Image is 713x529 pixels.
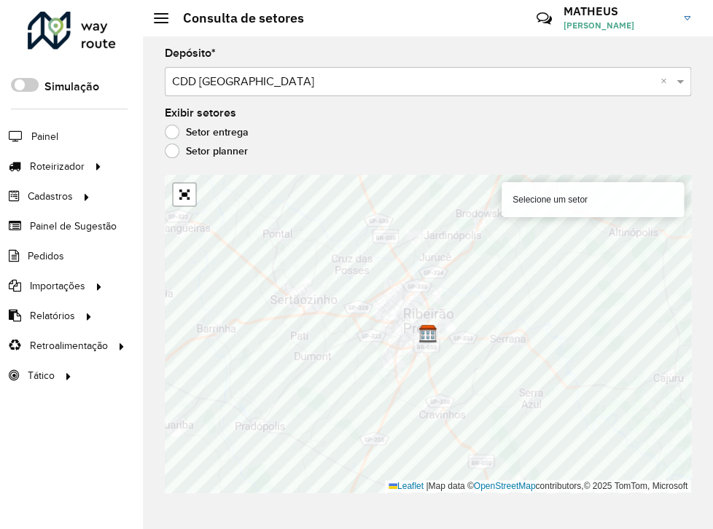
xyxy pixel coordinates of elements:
[165,104,236,122] label: Exibir setores
[174,184,195,205] a: Abrir mapa em tela cheia
[165,144,248,158] label: Setor planner
[30,278,85,294] span: Importações
[28,368,55,383] span: Tático
[385,480,691,493] div: Map data © contributors,© 2025 TomTom, Microsoft
[389,481,424,491] a: Leaflet
[661,73,673,90] span: Clear all
[426,481,428,491] span: |
[502,182,684,217] div: Selecione um setor
[165,44,216,62] label: Depósito
[30,338,108,353] span: Retroalimentação
[44,78,99,95] label: Simulação
[165,125,249,139] label: Setor entrega
[474,481,536,491] a: OpenStreetMap
[28,248,64,264] span: Pedidos
[564,19,673,32] span: [PERSON_NAME]
[30,159,85,174] span: Roteirizador
[564,4,673,18] h3: MATHEUS
[28,189,73,204] span: Cadastros
[529,3,560,34] a: Contato Rápido
[30,308,75,324] span: Relatórios
[30,219,117,234] span: Painel de Sugestão
[31,129,58,144] span: Painel
[168,10,304,26] h2: Consulta de setores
